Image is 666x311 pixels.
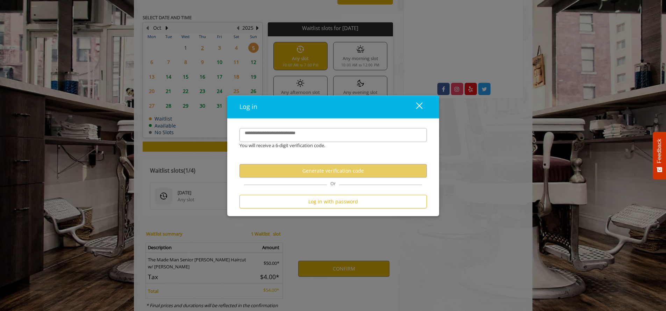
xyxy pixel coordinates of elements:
[408,102,422,112] div: close dialog
[653,132,666,179] button: Feedback - Show survey
[239,164,427,178] button: Generate verification code
[239,195,427,209] button: Log in with password
[656,139,663,163] span: Feedback
[403,100,427,114] button: close dialog
[327,181,339,187] span: Or
[234,142,422,150] div: You will receive a 6-digit verification code.
[239,103,257,111] span: Log in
